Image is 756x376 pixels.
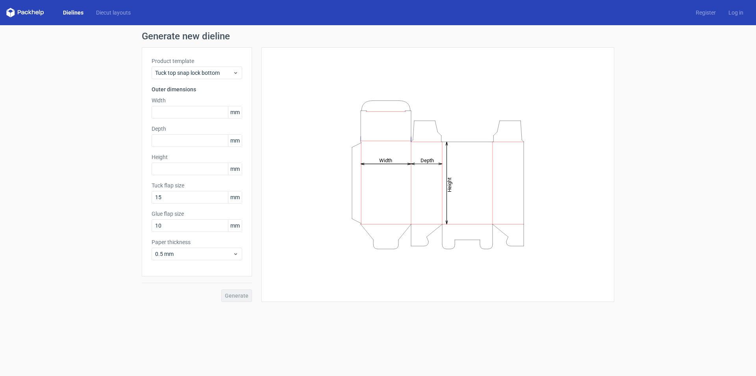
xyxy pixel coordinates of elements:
[155,69,233,77] span: Tuck top snap lock bottom
[90,9,137,17] a: Diecut layouts
[379,157,392,163] tspan: Width
[228,135,242,146] span: mm
[152,153,242,161] label: Height
[155,250,233,258] span: 0.5 mm
[142,31,614,41] h1: Generate new dieline
[228,220,242,232] span: mm
[447,177,452,192] tspan: Height
[152,182,242,189] label: Tuck flap size
[689,9,722,17] a: Register
[228,106,242,118] span: mm
[228,191,242,203] span: mm
[57,9,90,17] a: Dielines
[152,96,242,104] label: Width
[152,125,242,133] label: Depth
[421,157,434,163] tspan: Depth
[722,9,750,17] a: Log in
[228,163,242,175] span: mm
[152,238,242,246] label: Paper thickness
[152,210,242,218] label: Glue flap size
[152,85,242,93] h3: Outer dimensions
[152,57,242,65] label: Product template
